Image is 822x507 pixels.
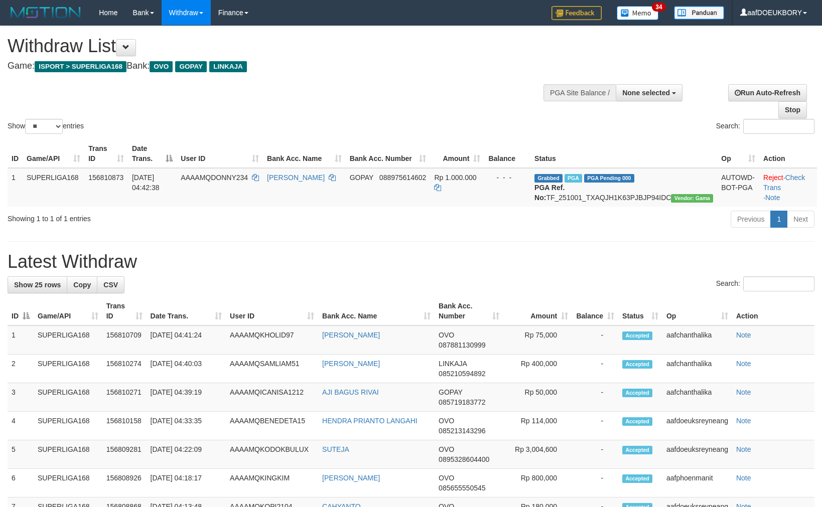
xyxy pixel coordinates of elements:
td: aafdoeuksreyneang [662,412,732,440]
td: [DATE] 04:40:03 [147,355,226,383]
td: 156809281 [102,440,147,469]
span: [DATE] 04:42:38 [132,174,160,192]
a: Note [736,417,751,425]
a: Note [765,194,780,202]
a: Stop [778,101,807,118]
img: Feedback.jpg [552,6,602,20]
span: GOPAY [439,388,462,396]
td: 156808926 [102,469,147,497]
td: - [572,355,618,383]
td: 156810274 [102,355,147,383]
a: Run Auto-Refresh [728,84,807,101]
span: OVO [439,331,454,339]
td: Rp 3,004,600 [503,440,572,469]
span: OVO [439,445,454,453]
td: aafphoenmanit [662,469,732,497]
span: LINKAJA [209,61,247,72]
td: AUTOWD-BOT-PGA [717,168,759,207]
span: Copy 085210594892 to clipboard [439,370,485,378]
div: PGA Site Balance / [543,84,616,101]
a: Next [787,211,814,228]
span: Copy 085213143296 to clipboard [439,427,485,435]
span: Copy 088975614602 to clipboard [379,174,426,182]
td: - [572,325,618,355]
span: AAAAMQDONNY234 [181,174,248,182]
span: Marked by aafphoenmanit [565,174,582,183]
span: Accepted [622,474,652,483]
th: Bank Acc. Name: activate to sort column ascending [318,297,435,325]
td: 1 [8,168,23,207]
a: Check Trans [763,174,805,192]
td: 156810709 [102,325,147,355]
th: User ID: activate to sort column ascending [226,297,318,325]
a: [PERSON_NAME] [322,331,380,339]
td: AAAAMQICANISA1212 [226,383,318,412]
td: SUPERLIGA168 [34,325,102,355]
a: Copy [67,276,97,293]
a: 1 [770,211,787,228]
th: ID: activate to sort column descending [8,297,34,325]
th: Op: activate to sort column ascending [662,297,732,325]
span: GOPAY [175,61,207,72]
span: Copy [73,281,91,289]
span: OVO [439,474,454,482]
td: AAAAMQKODOKBULUX [226,440,318,469]
td: SUPERLIGA168 [34,440,102,469]
span: OVO [150,61,173,72]
th: Balance [484,139,530,168]
a: CSV [97,276,124,293]
label: Show entries [8,119,84,134]
th: Bank Acc. Name: activate to sort column ascending [263,139,346,168]
a: Reject [763,174,783,182]
td: AAAAMQSAMLIAM51 [226,355,318,383]
a: [PERSON_NAME] [322,360,380,368]
td: aafchanthalika [662,383,732,412]
td: aafchanthalika [662,325,732,355]
th: Bank Acc. Number: activate to sort column ascending [346,139,431,168]
td: [DATE] 04:39:19 [147,383,226,412]
th: Game/API: activate to sort column ascending [23,139,84,168]
span: Vendor URL: https://trx31.1velocity.biz [671,194,713,203]
th: Amount: activate to sort column ascending [430,139,484,168]
td: [DATE] 04:33:35 [147,412,226,440]
th: Game/API: activate to sort column ascending [34,297,102,325]
td: 2 [8,355,34,383]
td: - [572,469,618,497]
th: Action [759,139,817,168]
a: Note [736,331,751,339]
span: Grabbed [534,174,563,183]
b: PGA Ref. No: [534,184,565,202]
td: [DATE] 04:41:24 [147,325,226,355]
span: ISPORT > SUPERLIGA168 [35,61,126,72]
a: Show 25 rows [8,276,67,293]
td: 156810271 [102,383,147,412]
img: Button%20Memo.svg [617,6,659,20]
img: MOTION_logo.png [8,5,84,20]
th: Date Trans.: activate to sort column descending [128,139,177,168]
span: Copy 0895328604400 to clipboard [439,455,489,463]
th: Op: activate to sort column ascending [717,139,759,168]
span: PGA Pending [584,174,634,183]
div: Showing 1 to 1 of 1 entries [8,210,335,224]
span: Accepted [622,446,652,454]
th: Trans ID: activate to sort column ascending [84,139,128,168]
td: [DATE] 04:22:09 [147,440,226,469]
a: SUTEJA [322,445,349,453]
td: 156810158 [102,412,147,440]
td: 6 [8,469,34,497]
button: None selected [616,84,682,101]
span: 156810873 [88,174,123,182]
h1: Latest Withdraw [8,252,814,272]
span: 34 [652,3,665,12]
td: 3 [8,383,34,412]
span: None selected [622,89,670,97]
th: Bank Acc. Number: activate to sort column ascending [435,297,503,325]
span: Show 25 rows [14,281,61,289]
th: Status [530,139,717,168]
span: OVO [439,417,454,425]
a: Note [736,388,751,396]
th: Date Trans.: activate to sort column ascending [147,297,226,325]
a: Note [736,360,751,368]
td: SUPERLIGA168 [34,469,102,497]
span: Accepted [622,331,652,340]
